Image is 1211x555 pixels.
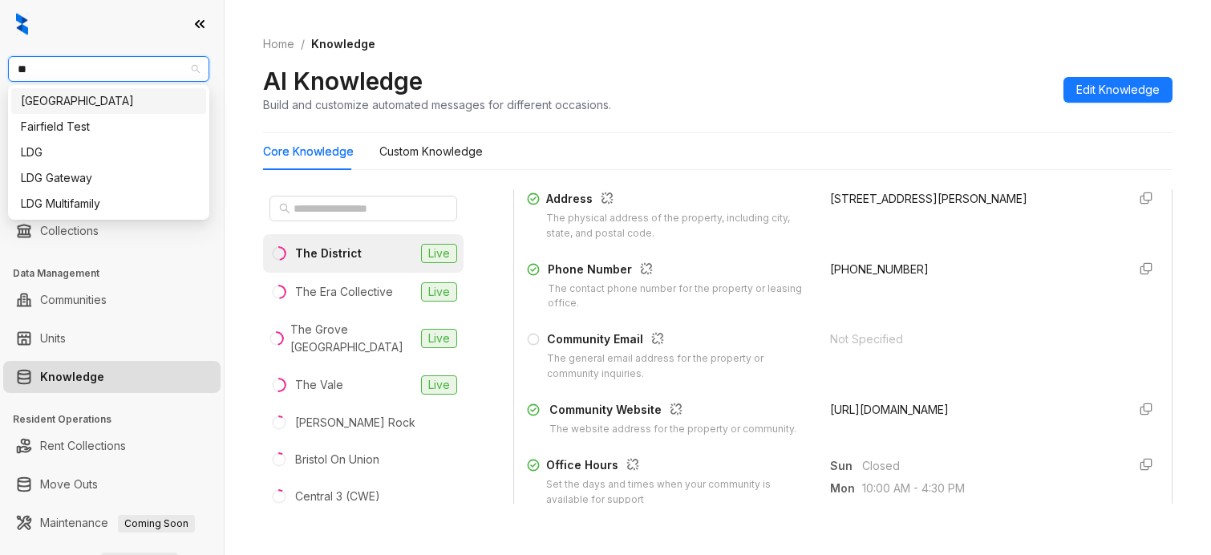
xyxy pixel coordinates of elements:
li: Knowledge [3,361,221,393]
h3: Data Management [13,266,224,281]
li: Leasing [3,176,221,209]
div: Fairfield Test [11,114,206,140]
div: Not Specified [830,330,1114,348]
div: Bristol On Union [295,451,379,468]
div: The website address for the property or community. [549,422,796,437]
span: [PHONE_NUMBER] [830,262,929,276]
div: Core Knowledge [263,143,354,160]
li: Move Outs [3,468,221,500]
li: Units [3,322,221,354]
div: LDG [11,140,206,165]
a: Knowledge [40,361,104,393]
span: Live [421,282,457,302]
div: Office Hours [546,456,811,477]
div: LDG Gateway [11,165,206,191]
div: LDG Gateway [21,169,196,187]
div: LDG Multifamily [11,191,206,217]
li: / [301,35,305,53]
div: Community Website [549,401,796,422]
a: Collections [40,215,99,247]
div: The Grove [GEOGRAPHIC_DATA] [290,321,415,356]
div: Phone Number [548,261,811,282]
span: Closed [862,457,1114,475]
div: Build and customize automated messages for different occasions. [263,96,611,113]
div: The District [295,245,362,262]
li: Maintenance [3,507,221,539]
a: Home [260,35,298,53]
li: Rent Collections [3,430,221,462]
div: Community Email [547,330,811,351]
span: search [279,203,290,214]
div: [STREET_ADDRESS][PERSON_NAME] [830,190,1114,208]
li: Leads [3,107,221,140]
li: Communities [3,284,221,316]
img: logo [16,13,28,35]
div: [PERSON_NAME] Rock [295,414,415,431]
span: Coming Soon [118,515,195,533]
span: Edit Knowledge [1076,81,1160,99]
div: Fairfield [11,88,206,114]
a: Rent Collections [40,430,126,462]
div: The Vale [295,376,343,394]
span: Knowledge [311,37,375,51]
div: The Era Collective [295,283,393,301]
span: Tue [830,502,862,520]
span: [URL][DOMAIN_NAME] [830,403,949,416]
div: [GEOGRAPHIC_DATA] [21,92,196,110]
h2: AI Knowledge [263,66,423,96]
a: Communities [40,284,107,316]
li: Collections [3,215,221,247]
div: LDG [21,144,196,161]
div: The contact phone number for the property or leasing office. [548,282,811,312]
span: Live [421,244,457,263]
div: Fairfield Test [21,118,196,136]
div: Custom Knowledge [379,143,483,160]
a: Move Outs [40,468,98,500]
span: 10:00 AM - 4:30 PM [862,502,1114,520]
span: Sun [830,457,862,475]
span: Live [421,329,457,348]
div: Central 3 (CWE) [295,488,380,505]
button: Edit Knowledge [1063,77,1173,103]
span: Live [421,375,457,395]
div: Address [546,190,811,211]
div: LDG Multifamily [21,195,196,213]
span: Mon [830,480,862,497]
div: The general email address for the property or community inquiries. [547,351,811,382]
div: The physical address of the property, including city, state, and postal code. [546,211,811,241]
div: Set the days and times when your community is available for support [546,477,811,508]
h3: Resident Operations [13,412,224,427]
span: 10:00 AM - 4:30 PM [862,480,1114,497]
a: Units [40,322,66,354]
